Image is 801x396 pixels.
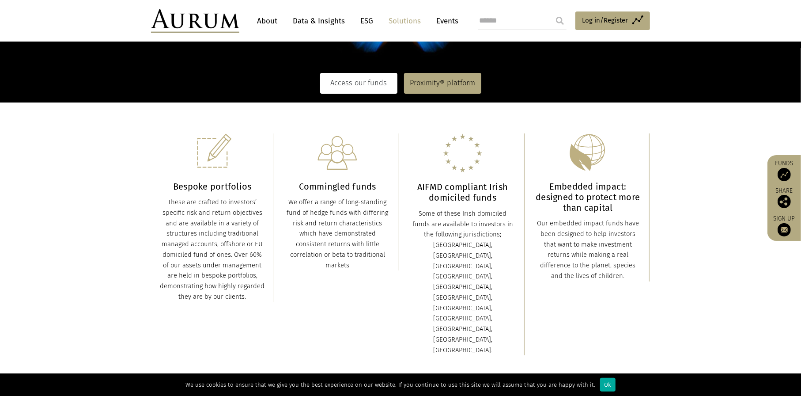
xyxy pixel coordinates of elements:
h3: Bespoke portfolios [160,181,265,192]
div: Share [772,188,797,208]
span: Log in/Register [582,15,628,26]
a: Log in/Register [575,11,650,30]
h3: Commingled funds [285,181,390,192]
img: Share this post [778,195,791,208]
img: Sign up to our newsletter [778,223,791,236]
a: Proximity® platform [404,73,481,93]
img: Access Funds [778,168,791,181]
div: Some of these Irish domiciled funds are available to investors in the following jurisdictions; [G... [410,209,515,356]
a: Events [432,13,458,29]
div: We offer a range of long-standing fund of hedge funds with differing risk and return characterist... [285,197,390,270]
a: ESG [356,13,378,29]
h3: Embedded impact: designed to protect more than capital [536,181,641,213]
a: Data & Insights [288,13,349,29]
input: Submit [551,12,569,30]
a: Sign up [772,215,797,236]
div: Ok [600,378,616,392]
a: Solutions [384,13,425,29]
h3: AIFMD compliant Irish domiciled funds [410,182,515,203]
div: These are crafted to investors’ specific risk and return objectives and are available in a variet... [160,197,265,302]
img: Aurum [151,9,239,33]
a: Access our funds [320,73,397,93]
div: Our embedded impact funds have been designed to help investors that want to make investment retur... [536,218,641,282]
a: About [253,13,282,29]
a: Funds [772,160,797,181]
